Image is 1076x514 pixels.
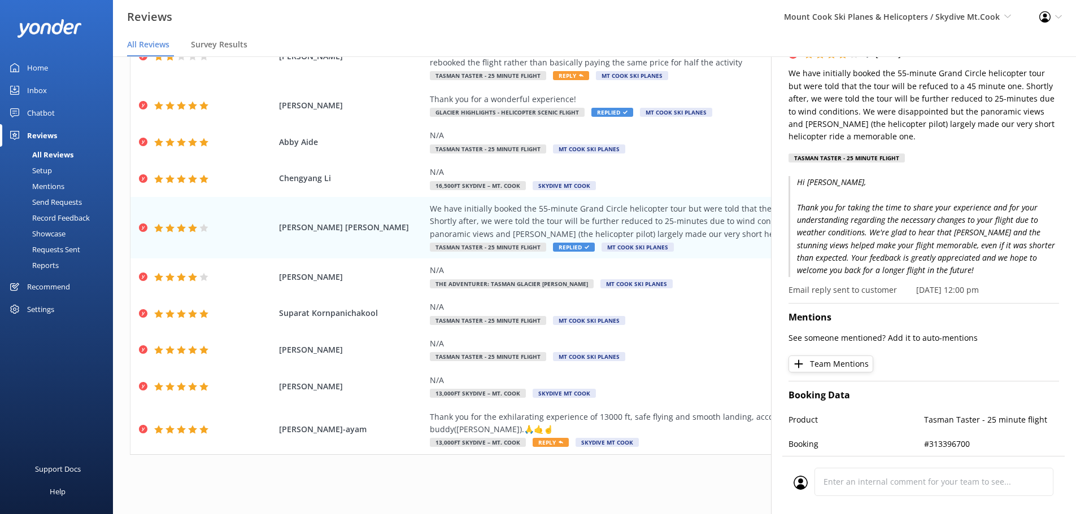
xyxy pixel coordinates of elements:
span: Mt Cook Ski Planes [553,316,625,325]
a: Mentions [7,178,113,194]
span: [PERSON_NAME] [279,99,425,112]
div: Requests Sent [7,241,80,257]
span: Chengyang Li [279,172,425,184]
div: Home [27,56,48,79]
p: We have initially booked the 55-minute Grand Circle helicopter tour but were told that the tour w... [789,67,1059,143]
span: All Reviews [127,39,169,50]
span: Mt Cook Ski Planes [600,279,673,288]
p: Email reply sent to customer [789,284,897,296]
span: [PERSON_NAME] [279,380,425,393]
span: Skydive Mt Cook [533,181,596,190]
a: Setup [7,162,113,178]
span: Mt Cook Ski Planes [553,352,625,361]
div: Record Feedback [7,210,90,226]
a: Record Feedback [7,210,113,226]
p: Booking [789,438,924,450]
div: Tasman Taster - 25 minute flight [789,153,905,162]
img: yonder-white-logo.png [17,19,82,38]
span: Tasman Taster - 25 minute flight [430,243,546,252]
div: Showcase [7,226,66,241]
div: Reviews [27,124,57,147]
a: Send Requests [7,194,113,210]
div: N/A [430,166,944,178]
p: Hi [PERSON_NAME], Thank you for taking the time to share your experience and for your understandi... [789,176,1059,277]
span: Mt Cook Ski Planes [596,71,668,80]
div: Help [50,480,66,503]
span: Mt Cook Ski Planes [602,243,674,252]
span: Suparat Kornpanichakool [279,307,425,319]
span: Mount Cook Ski Planes & Helicopters / Skydive Mt.Cook [784,11,1000,22]
a: Reports [7,257,113,273]
span: Survey Results [191,39,247,50]
span: [PERSON_NAME]-ayam [279,423,425,436]
span: Tasman Taster - 25 minute flight [430,71,546,80]
p: #313396700 [924,438,1060,450]
div: Inbox [27,79,47,102]
span: [PERSON_NAME] [279,271,425,283]
div: N/A [430,301,944,313]
div: Mentions [7,178,64,194]
div: Thank you for a wonderful experience! [430,93,944,106]
div: Send Requests [7,194,82,210]
span: Mt Cook Ski Planes [640,108,712,117]
h4: Booking Data [789,388,1059,403]
a: All Reviews [7,147,113,162]
span: 13,000ft Skydive – Mt. Cook [430,438,526,447]
div: N/A [430,129,944,142]
span: 16,500ft Skydive – Mt. Cook [430,181,526,190]
p: Tasman Taster - 25 minute flight [924,414,1060,426]
div: N/A [430,374,944,386]
div: Setup [7,162,52,178]
div: We have initially booked the 55-minute Grand Circle helicopter tour but were told that the tour w... [430,203,944,240]
span: Skydive Mt Cook [576,438,639,447]
h3: Reviews [127,8,172,26]
span: [PERSON_NAME] [279,344,425,356]
span: Tasman Taster - 25 minute flight [430,316,546,325]
span: Mt Cook Ski Planes [553,144,625,153]
div: Chatbot [27,102,55,124]
span: [PERSON_NAME] [PERSON_NAME] [279,221,425,234]
span: Tasman Taster - 25 minute flight [430,144,546,153]
span: Reply [553,71,589,80]
button: Team Mentions [789,355,873,372]
div: Thank you for the exhilarating experience of 13000 ft, safe flying and smooth landing, accommodat... [430,411,944,436]
p: [DATE] 12:00 pm [916,284,979,296]
span: Glacier Highlights - Helicopter Scenic flight [430,108,585,117]
span: Skydive Mt Cook [533,389,596,398]
div: N/A [430,264,944,276]
p: See someone mentioned? Add it to auto-mentions [789,332,1059,344]
div: Support Docs [35,458,81,480]
div: All Reviews [7,147,73,162]
div: Recommend [27,275,70,298]
div: Settings [27,298,54,320]
a: Requests Sent [7,241,113,257]
span: The Adventurer: Tasman Glacier [PERSON_NAME] [430,279,594,288]
h4: Mentions [789,310,1059,325]
span: Replied [553,243,595,252]
span: Tasman Taster - 25 minute flight [430,352,546,361]
div: N/A [430,337,944,350]
span: Abby Aide [279,136,425,148]
span: Reply [533,438,569,447]
img: user_profile.svg [794,476,808,490]
a: Showcase [7,226,113,241]
div: Reports [7,257,59,273]
span: Replied [591,108,633,117]
p: Product [789,414,924,426]
span: 13,000ft Skydive – Mt. Cook [430,389,526,398]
